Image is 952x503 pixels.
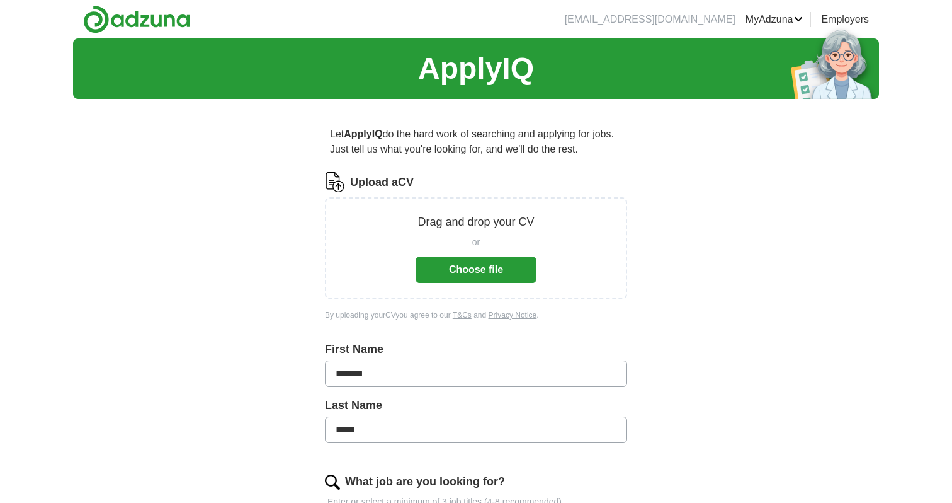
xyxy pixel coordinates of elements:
span: or [472,236,480,249]
h1: ApplyIQ [418,46,534,91]
img: CV Icon [325,172,345,192]
label: Last Name [325,397,627,414]
button: Choose file [416,257,536,283]
label: Upload a CV [350,174,414,191]
strong: ApplyIQ [344,129,382,139]
label: What job are you looking for? [345,473,505,490]
a: Privacy Notice [489,311,537,320]
a: MyAdzuna [745,12,803,27]
a: T&Cs [453,311,472,320]
p: Let do the hard work of searching and applying for jobs. Just tell us what you're looking for, an... [325,122,627,162]
img: search.png [325,475,340,490]
div: By uploading your CV you agree to our and . [325,309,627,321]
label: First Name [325,341,627,358]
li: [EMAIL_ADDRESS][DOMAIN_NAME] [565,12,735,27]
p: Drag and drop your CV [417,214,534,231]
img: Adzuna logo [83,5,190,33]
a: Employers [821,12,869,27]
